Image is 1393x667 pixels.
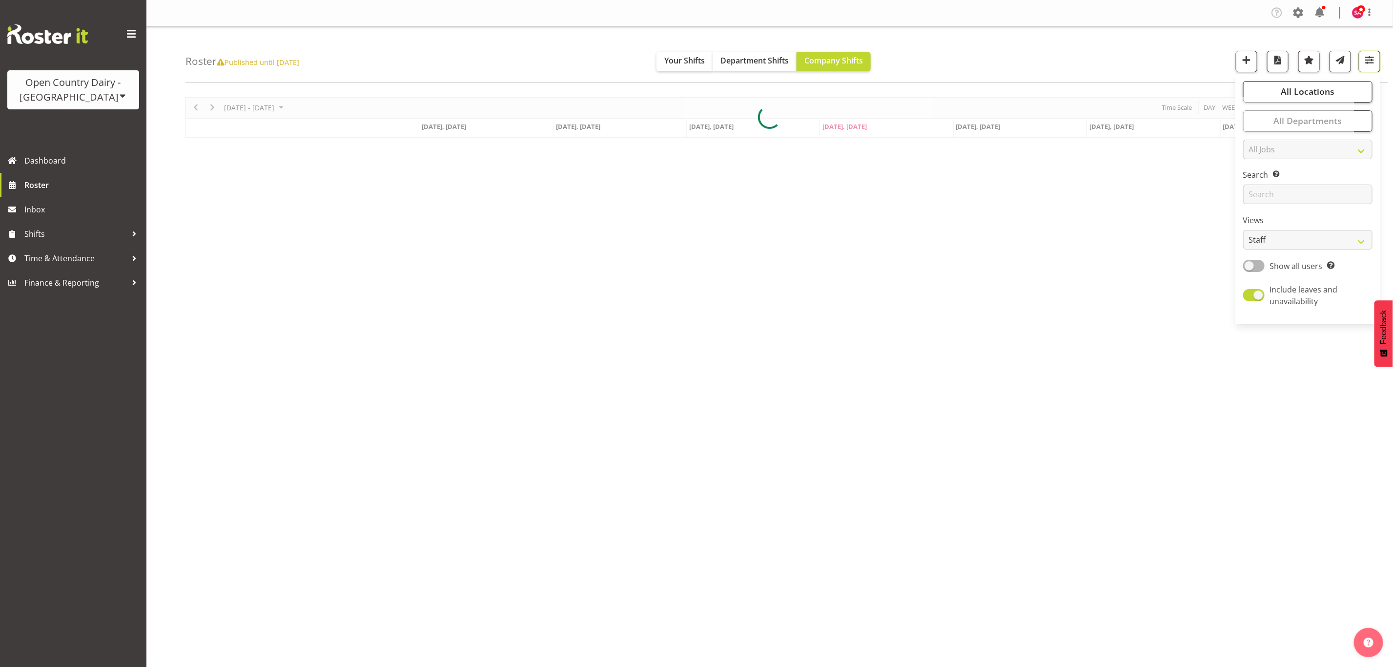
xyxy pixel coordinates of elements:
[1243,185,1373,204] input: Search
[24,153,142,168] span: Dashboard
[1359,51,1380,72] button: Filter Shifts
[797,52,871,71] button: Company Shifts
[24,251,127,266] span: Time & Attendance
[1330,51,1351,72] button: Send a list of all shifts for the selected filtered period to all rostered employees.
[185,56,299,67] h4: Roster
[720,55,789,66] span: Department Shifts
[713,52,797,71] button: Department Shifts
[217,57,299,67] span: Published until [DATE]
[1270,261,1323,271] span: Show all users
[1352,7,1364,19] img: stacey-allen7479.jpg
[24,227,127,241] span: Shifts
[1298,51,1320,72] button: Highlight an important date within the roster.
[1374,300,1393,367] button: Feedback - Show survey
[804,55,863,66] span: Company Shifts
[1243,81,1373,103] button: All Locations
[1364,638,1373,647] img: help-xxl-2.png
[1243,169,1373,181] label: Search
[7,24,88,44] img: Rosterit website logo
[24,202,142,217] span: Inbox
[664,55,705,66] span: Your Shifts
[24,275,127,290] span: Finance & Reporting
[1267,51,1289,72] button: Download a PDF of the roster according to the set date range.
[24,178,142,192] span: Roster
[17,75,129,104] div: Open Country Dairy - [GEOGRAPHIC_DATA]
[1281,85,1334,97] span: All Locations
[1236,51,1257,72] button: Add a new shift
[656,52,713,71] button: Your Shifts
[1270,284,1338,307] span: Include leaves and unavailability
[1379,310,1388,344] span: Feedback
[1243,214,1373,226] label: Views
